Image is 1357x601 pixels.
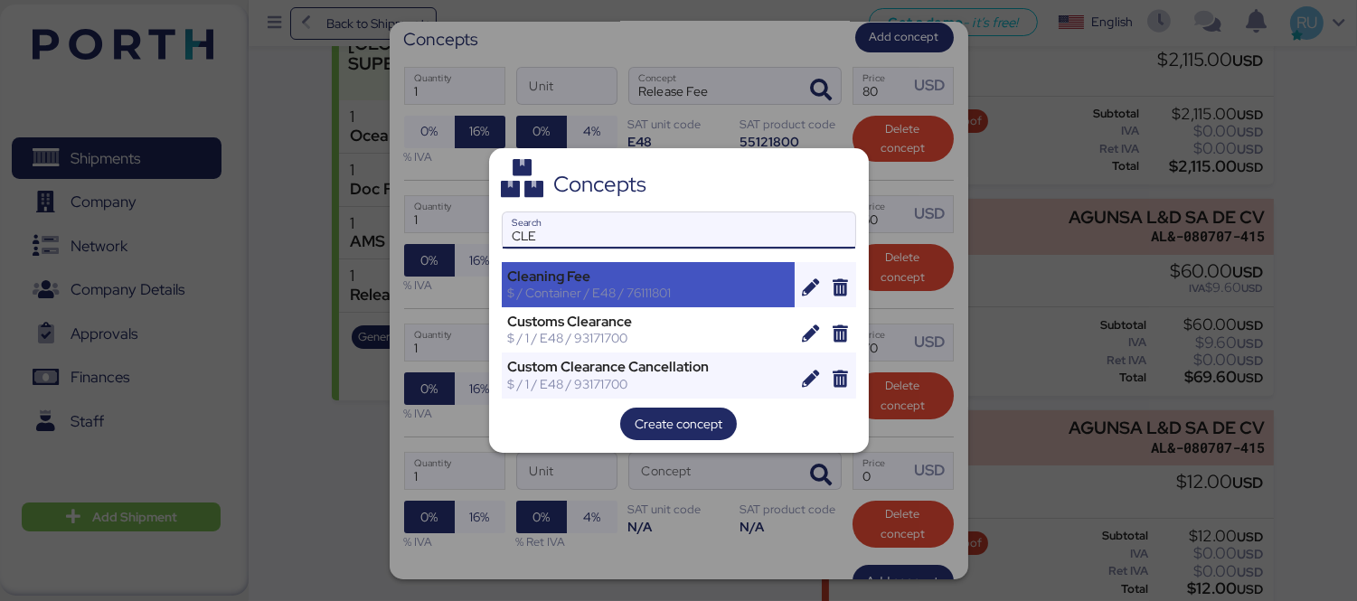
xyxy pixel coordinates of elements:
[553,176,646,193] div: Concepts
[508,285,789,301] div: $ / Container / E48 / 76111801
[635,413,722,435] span: Create concept
[508,268,789,285] div: Cleaning Fee
[508,359,789,375] div: Custom Clearance Cancellation
[508,314,789,330] div: Customs Clearance
[503,212,855,249] input: Search
[508,330,789,346] div: $ / 1 / E48 / 93171700
[620,408,737,440] button: Create concept
[508,376,789,392] div: $ / 1 / E48 / 93171700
